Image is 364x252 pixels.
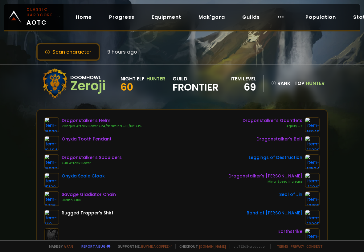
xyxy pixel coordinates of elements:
[27,7,55,18] small: Classic Hardcore
[173,83,219,92] span: Frontier
[173,75,219,92] div: guild
[62,161,122,166] div: +30 Attack Power
[45,244,73,249] span: Made by
[305,173,320,188] img: item-16941
[62,154,122,161] div: Dragonstalker's Spaulders
[228,173,302,179] div: Dragonstalker's [PERSON_NAME]
[62,198,116,203] div: Health +100
[249,154,302,161] div: Leggings of Destruction
[305,228,320,243] img: item-21180
[294,79,325,87] div: Top
[301,11,341,23] a: Population
[70,81,105,91] div: Zeroji
[44,136,59,151] img: item-18404
[62,136,112,142] div: Onyxia Tooth Pendant
[64,244,73,249] a: a fan
[305,154,320,169] img: item-18524
[81,244,105,249] a: Report a bug
[305,117,320,132] img: item-16940
[44,154,59,169] img: item-16937
[175,244,226,249] span: Checkout
[305,210,320,225] img: item-19925
[291,244,304,249] a: Privacy
[199,244,226,249] a: [DOMAIN_NAME]
[279,191,302,198] div: Seal of Jin
[114,244,172,249] span: Support me,
[243,117,302,124] div: Dragonstalker's Gauntlets
[194,11,230,23] a: Mak'gora
[71,11,97,23] a: Home
[247,210,302,216] div: Band of [PERSON_NAME]
[305,136,320,151] img: item-16936
[271,79,291,87] div: rank
[121,80,133,94] span: 60
[305,191,320,206] img: item-19898
[107,48,137,56] span: 9 hours ago
[306,80,325,87] span: Hunter
[62,210,113,216] div: Rugged Trapper's Shirt
[146,75,165,83] div: Hunter
[44,191,59,206] img: item-11726
[228,179,302,184] div: Minor Speed Increase
[231,75,256,83] div: item level
[231,83,256,92] div: 69
[27,7,55,27] span: AOTC
[237,11,265,23] a: Guilds
[62,173,105,179] div: Onyxia Scale Cloak
[147,11,186,23] a: Equipment
[230,244,267,249] span: v. d752d5 - production
[121,75,145,83] div: Night Elf
[306,244,323,249] a: Consent
[62,191,116,198] div: Savage Gladiator Chain
[104,11,139,23] a: Progress
[70,74,105,81] div: Doomhowl
[278,228,302,235] div: Earthstrike
[243,124,302,129] div: Agility +7
[62,117,141,124] div: Dragonstalker's Helm
[44,117,59,132] img: item-16939
[256,136,302,142] div: Dragonstalker's Belt
[44,210,59,225] img: item-148
[141,244,172,249] a: Buy me a coffee
[44,173,59,188] img: item-15138
[4,4,63,30] a: Classic HardcoreAOTC
[62,124,141,129] div: Ranged Attack Power +24/Stamina +10/Hit +1%
[277,244,288,249] a: Terms
[36,43,100,61] button: Scan character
